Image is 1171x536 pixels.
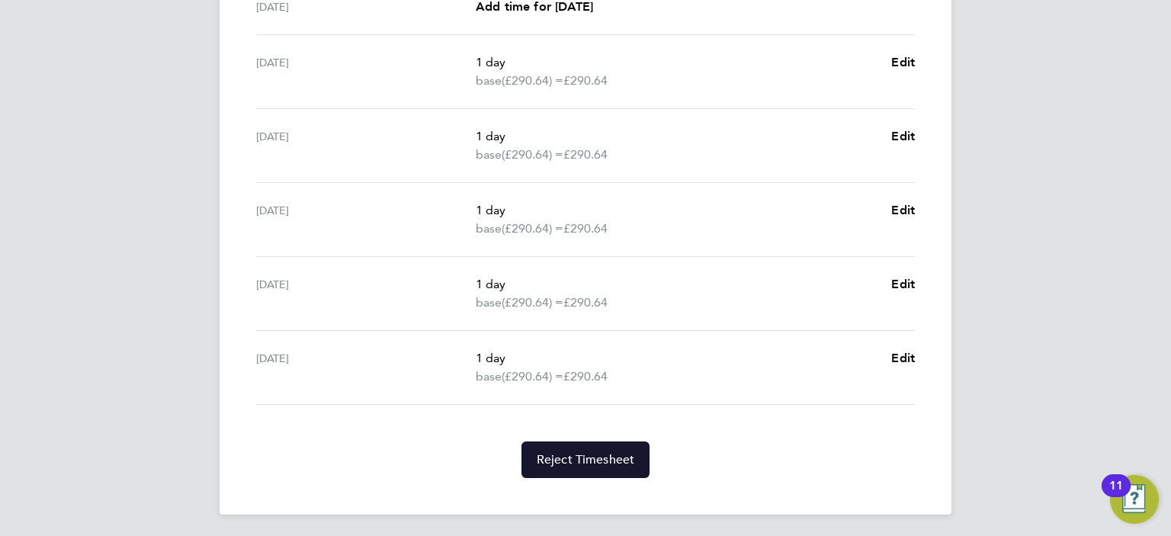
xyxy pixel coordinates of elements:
span: base [476,72,502,90]
button: Open Resource Center, 11 new notifications [1110,475,1159,524]
span: £290.64 [563,369,608,384]
span: £290.64 [563,221,608,236]
div: [DATE] [256,275,476,312]
div: [DATE] [256,201,476,238]
span: Edit [891,351,915,365]
span: base [476,220,502,238]
span: £290.64 [563,295,608,310]
p: 1 day [476,127,879,146]
div: [DATE] [256,53,476,90]
a: Edit [891,275,915,294]
p: 1 day [476,349,879,367]
span: Edit [891,277,915,291]
div: 11 [1109,486,1123,506]
a: Edit [891,127,915,146]
p: 1 day [476,53,879,72]
span: (£290.64) = [502,147,563,162]
a: Edit [891,53,915,72]
button: Reject Timesheet [521,441,650,478]
span: Edit [891,55,915,69]
div: [DATE] [256,127,476,164]
a: Edit [891,201,915,220]
span: Edit [891,129,915,143]
span: Reject Timesheet [537,452,635,467]
div: [DATE] [256,349,476,386]
a: Edit [891,349,915,367]
span: base [476,367,502,386]
p: 1 day [476,275,879,294]
span: Edit [891,203,915,217]
span: (£290.64) = [502,73,563,88]
span: £290.64 [563,147,608,162]
span: (£290.64) = [502,295,563,310]
span: (£290.64) = [502,221,563,236]
span: base [476,294,502,312]
span: £290.64 [563,73,608,88]
span: (£290.64) = [502,369,563,384]
span: base [476,146,502,164]
p: 1 day [476,201,879,220]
